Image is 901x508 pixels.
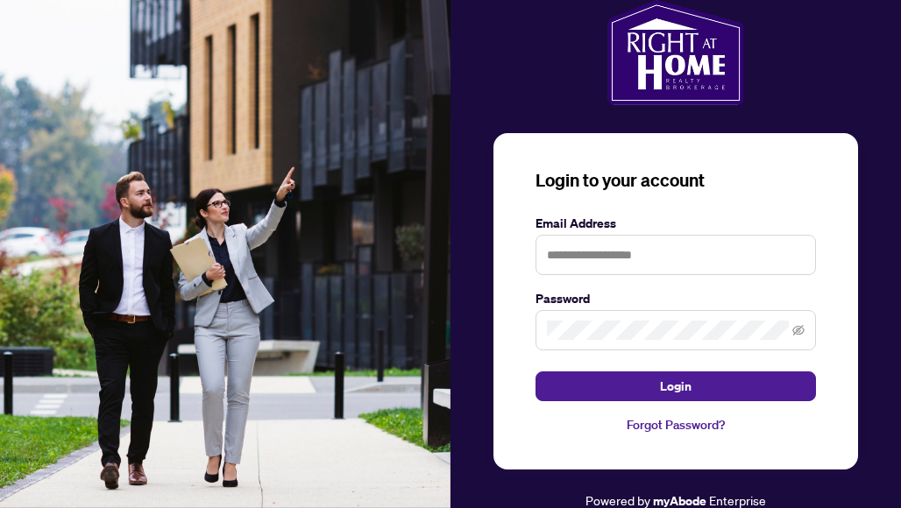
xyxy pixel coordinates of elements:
[660,372,692,400] span: Login
[536,168,816,193] h3: Login to your account
[536,289,816,308] label: Password
[536,415,816,434] a: Forgot Password?
[709,492,766,508] span: Enterprise
[536,214,816,233] label: Email Address
[792,324,805,336] span: eye-invisible
[585,492,650,508] span: Powered by
[536,371,816,401] button: Login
